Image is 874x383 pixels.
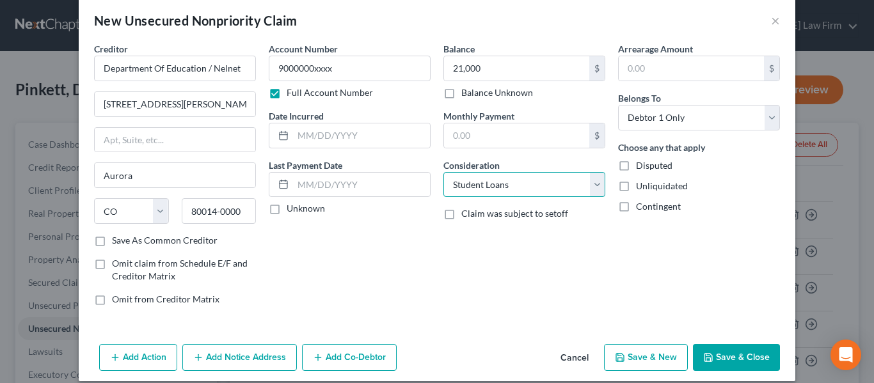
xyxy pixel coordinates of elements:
label: Save As Common Creditor [112,234,218,247]
label: Arrearage Amount [618,42,693,56]
input: 0.00 [444,56,589,81]
span: Omit claim from Schedule E/F and Creditor Matrix [112,258,248,281]
span: Claim was subject to setoff [461,208,568,219]
input: MM/DD/YYYY [293,123,430,148]
span: Omit from Creditor Matrix [112,293,219,304]
input: 0.00 [619,56,764,81]
label: Unknown [287,202,325,215]
button: Cancel [550,345,599,371]
span: Belongs To [618,93,661,104]
input: Apt, Suite, etc... [95,128,255,152]
button: Add Notice Address [182,344,297,371]
input: Enter zip... [182,198,257,224]
label: Choose any that apply [618,141,705,154]
div: $ [764,56,779,81]
label: Full Account Number [287,86,373,99]
input: -- [269,56,431,81]
button: Add Action [99,344,177,371]
label: Consideration [443,159,500,172]
div: $ [589,123,605,148]
label: Monthly Payment [443,109,514,123]
button: Save & Close [693,344,780,371]
input: MM/DD/YYYY [293,173,430,197]
button: Add Co-Debtor [302,344,397,371]
input: Enter address... [95,92,255,116]
button: × [771,13,780,28]
label: Account Number [269,42,338,56]
span: Unliquidated [636,180,688,191]
input: 0.00 [444,123,589,148]
span: Creditor [94,43,128,54]
div: Open Intercom Messenger [830,340,861,370]
div: New Unsecured Nonpriority Claim [94,12,297,29]
label: Balance Unknown [461,86,533,99]
span: Contingent [636,201,681,212]
input: Search creditor by name... [94,56,256,81]
label: Date Incurred [269,109,324,123]
label: Balance [443,42,475,56]
label: Last Payment Date [269,159,342,172]
input: Enter city... [95,163,255,187]
button: Save & New [604,344,688,371]
span: Disputed [636,160,672,171]
div: $ [589,56,605,81]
